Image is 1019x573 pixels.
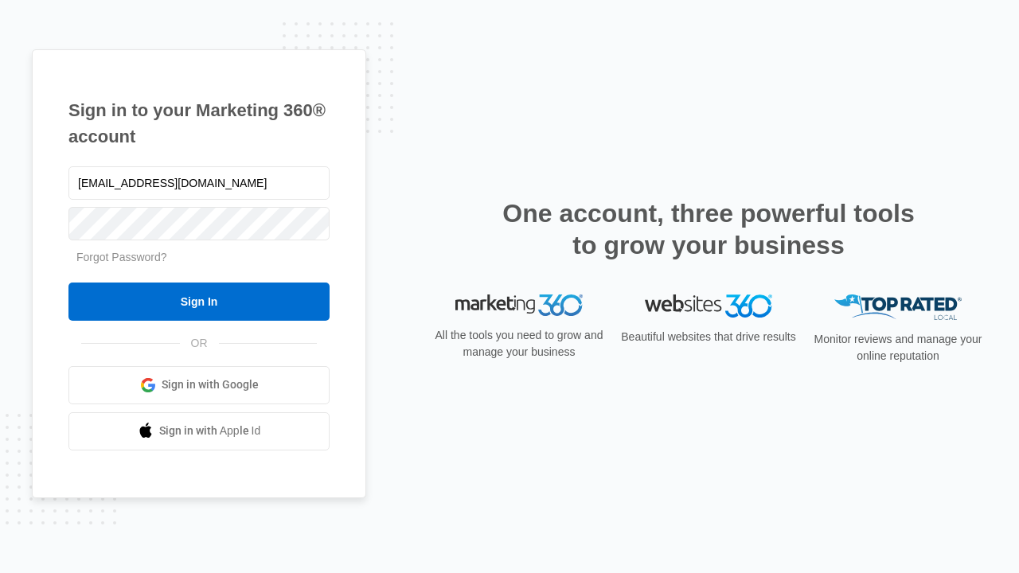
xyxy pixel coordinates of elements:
[68,166,330,200] input: Email
[68,412,330,450] a: Sign in with Apple Id
[430,327,608,361] p: All the tools you need to grow and manage your business
[619,329,798,345] p: Beautiful websites that drive results
[68,97,330,150] h1: Sign in to your Marketing 360® account
[498,197,919,261] h2: One account, three powerful tools to grow your business
[455,294,583,317] img: Marketing 360
[68,366,330,404] a: Sign in with Google
[834,294,962,321] img: Top Rated Local
[180,335,219,352] span: OR
[162,376,259,393] span: Sign in with Google
[809,331,987,364] p: Monitor reviews and manage your online reputation
[645,294,772,318] img: Websites 360
[76,251,167,263] a: Forgot Password?
[68,283,330,321] input: Sign In
[159,423,261,439] span: Sign in with Apple Id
